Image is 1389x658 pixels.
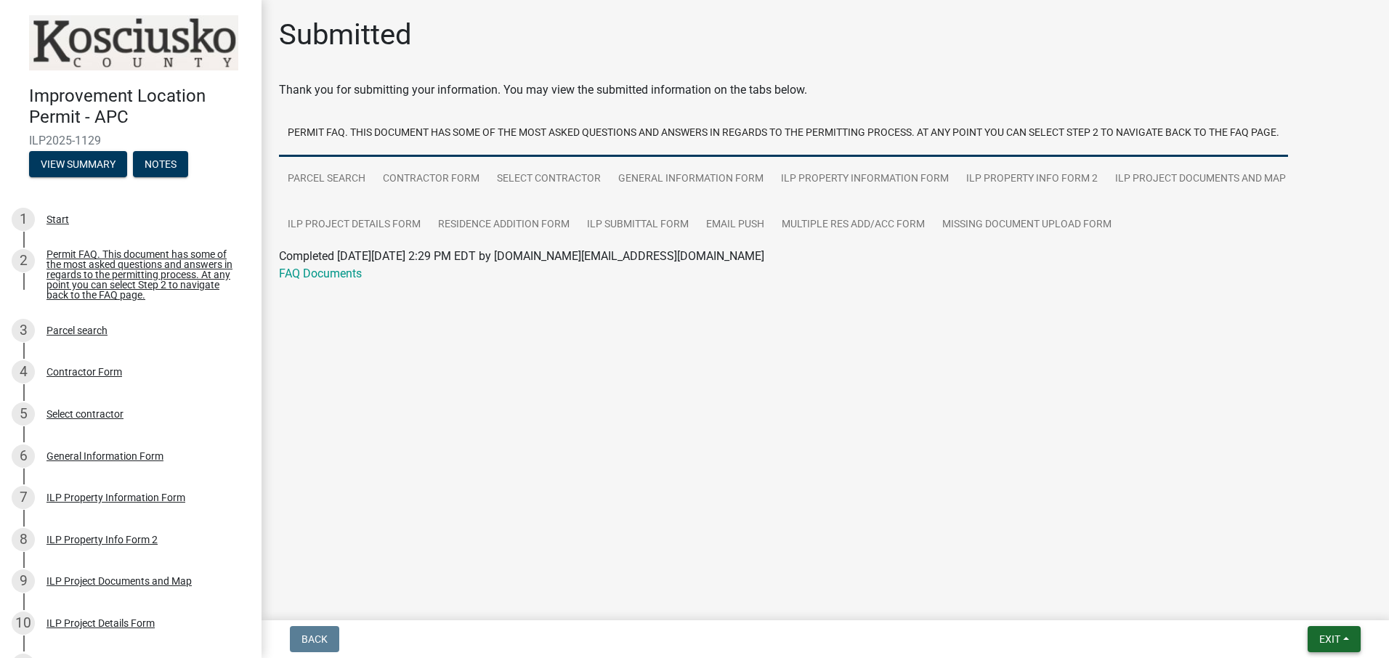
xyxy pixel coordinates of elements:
[12,249,35,272] div: 2
[578,202,697,248] a: ILP Submittal Form
[46,576,192,586] div: ILP Project Documents and Map
[488,156,610,203] a: Select contractor
[29,15,238,70] img: Kosciusko County, Indiana
[12,402,35,426] div: 5
[29,134,232,147] span: ILP2025-1129
[279,267,362,280] a: FAQ Documents
[133,159,188,171] wm-modal-confirm: Notes
[46,214,69,224] div: Start
[29,151,127,177] button: View Summary
[1308,626,1361,652] button: Exit
[697,202,773,248] a: Email Push
[46,325,108,336] div: Parcel search
[610,156,772,203] a: General Information Form
[429,202,578,248] a: Residence Addition Form
[1319,633,1340,645] span: Exit
[133,151,188,177] button: Notes
[279,81,1372,99] div: Thank you for submitting your information. You may view the submitted information on the tabs below.
[12,528,35,551] div: 8
[301,633,328,645] span: Back
[12,612,35,635] div: 10
[46,492,185,503] div: ILP Property Information Form
[46,367,122,377] div: Contractor Form
[12,360,35,383] div: 4
[1106,156,1295,203] a: ILP Project Documents and Map
[957,156,1106,203] a: ILP Property Info Form 2
[772,156,957,203] a: ILP Property Information Form
[46,249,238,300] div: Permit FAQ. This document has some of the most asked questions and answers in regards to the perm...
[12,444,35,468] div: 6
[279,156,374,203] a: Parcel search
[290,626,339,652] button: Back
[374,156,488,203] a: Contractor Form
[279,202,429,248] a: ILP Project Details Form
[279,249,764,263] span: Completed [DATE][DATE] 2:29 PM EDT by [DOMAIN_NAME][EMAIL_ADDRESS][DOMAIN_NAME]
[46,451,163,461] div: General Information Form
[12,569,35,593] div: 9
[934,202,1120,248] a: Missing Document Upload Form
[29,86,250,128] h4: Improvement Location Permit - APC
[46,618,155,628] div: ILP Project Details Form
[279,110,1288,157] a: Permit FAQ. This document has some of the most asked questions and answers in regards to the perm...
[279,17,412,52] h1: Submitted
[29,159,127,171] wm-modal-confirm: Summary
[12,208,35,231] div: 1
[12,486,35,509] div: 7
[12,319,35,342] div: 3
[46,409,123,419] div: Select contractor
[46,535,158,545] div: ILP Property Info Form 2
[773,202,934,248] a: Multiple Res Add/Acc Form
